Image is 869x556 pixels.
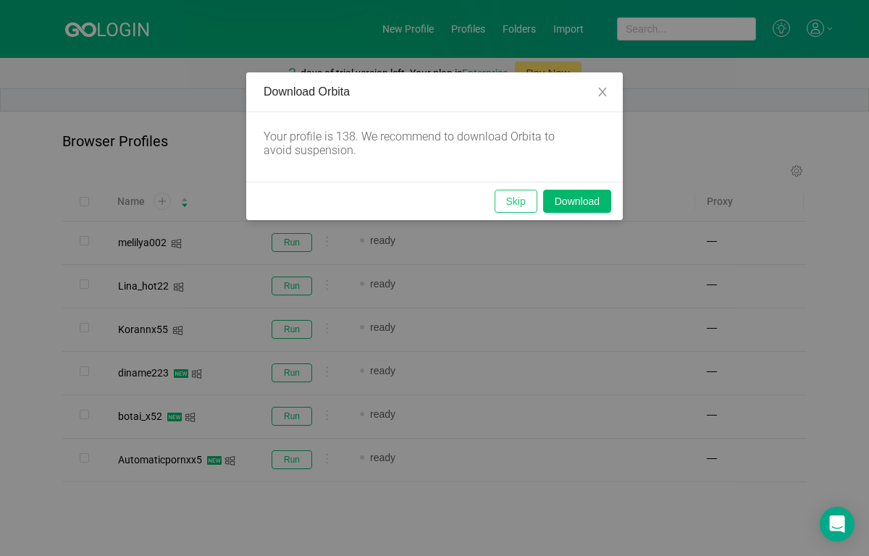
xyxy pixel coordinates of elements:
i: icon: close [597,86,608,98]
button: Download [543,190,611,213]
div: Your profile is 138. We recommend to download Orbita to avoid suspension. [264,130,582,157]
div: Open Intercom Messenger [820,507,855,542]
button: Close [582,72,623,113]
div: Download Orbita [264,84,605,100]
button: Skip [495,190,537,213]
